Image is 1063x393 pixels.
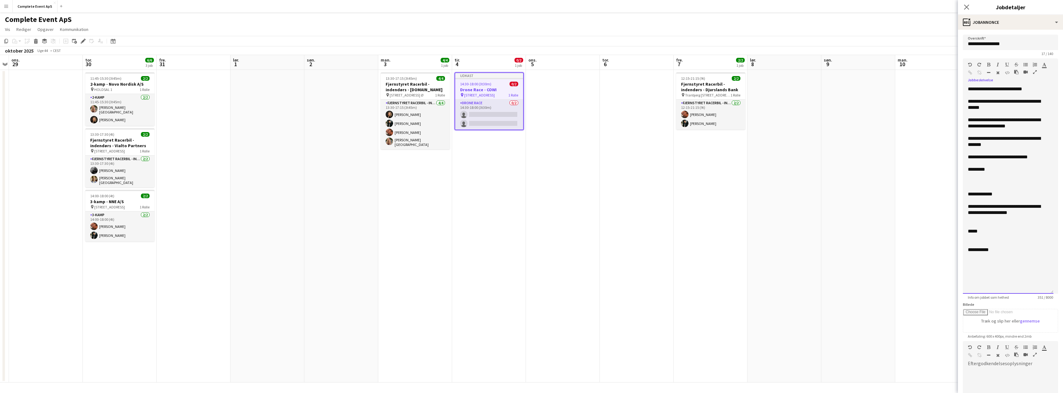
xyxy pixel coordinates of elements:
[5,27,10,32] span: Vis
[85,211,155,241] app-card-role: 3-kamp2/214:00-18:00 (4t)[PERSON_NAME][PERSON_NAME]
[140,205,150,209] span: 1 Rolle
[681,76,705,81] span: 12:15-21:15 (9t)
[515,63,523,68] div: 1 job
[1033,295,1058,300] span: 351 / 8000
[963,295,1014,300] span: Info om jobbet som helhed
[977,345,981,350] button: Gentag
[94,149,125,153] span: [STREET_ADDRESS]
[528,57,537,63] span: ons.
[602,57,609,63] span: tor.
[736,58,745,62] span: 2/2
[736,63,744,68] div: 1 job
[85,190,155,241] app-job-card: 14:00-18:00 (4t)2/23-kamp - NNE A/S [STREET_ADDRESS]1 Rolle3-kamp2/214:00-18:00 (4t)[PERSON_NAME]...
[1005,70,1009,75] button: HTML-kode
[1005,345,1009,350] button: Understregning
[455,87,523,92] h3: Drone Race - COWI
[986,62,991,67] button: Fed
[145,58,154,62] span: 6/6
[455,73,523,78] div: Udkast
[996,345,1000,350] button: Kursiv
[824,57,832,63] span: søn.
[675,61,683,68] span: 7
[380,61,391,68] span: 3
[141,194,150,198] span: 2/2
[5,48,34,54] div: oktober 2025
[1005,62,1009,67] button: Understregning
[381,72,450,149] app-job-card: 13:30-17:15 (3t45m)4/4Fjernstyret Racerbil - indendørs - [DOMAIN_NAME] [STREET_ADDRESS] Ø1 RolleF...
[732,76,740,81] span: 2/2
[386,76,417,81] span: 13:30-17:15 (3t45m)
[897,61,908,68] span: 10
[986,345,991,350] button: Fed
[381,81,450,92] h3: Fjernstyret Racerbil - indendørs - [DOMAIN_NAME]
[85,137,155,148] h3: Fjernstyret Racerbil - indendørs - Vialto Partners
[37,27,54,32] span: Opgaver
[381,57,391,63] span: man.
[141,76,150,81] span: 2/2
[1014,62,1019,67] button: Gennemstreget
[1023,70,1028,75] button: Indsæt video
[1042,345,1046,350] button: Tekstfarve
[823,61,832,68] span: 9
[750,57,756,63] span: lør.
[13,0,57,12] button: Complete Event ApS
[140,87,150,92] span: 1 Rolle
[85,128,155,187] app-job-card: 13:30-17:30 (4t)2/2Fjernstyret Racerbil - indendørs - Vialto Partners [STREET_ADDRESS]1 RolleFjer...
[11,57,20,63] span: ons.
[14,25,34,33] a: Rediger
[94,87,112,92] span: HOLDSAL 1
[146,63,154,68] div: 3 job
[455,72,524,130] app-job-card: Udkast14:30-18:00 (3t30m)0/2Drone Race - COWI [STREET_ADDRESS]1 RolleDrone Race0/214:30-18:00 (3t...
[159,57,166,63] span: fre.
[233,57,239,63] span: lør.
[1036,51,1058,56] span: 17 / 140
[85,81,155,87] h3: 2-kamp - Novo Nordisk A/S
[676,81,745,92] h3: Fjernstyret Racerbil - indendørs - Djurslands Bank
[1023,352,1028,357] button: Indsæt video
[441,58,449,62] span: 4/4
[16,27,31,32] span: Rediger
[676,72,745,130] div: 12:15-21:15 (9t)2/2Fjernstyret Racerbil - indendørs - Djurslands Bank Tranbjerg [STREET_ADDRESS]1...
[1033,352,1037,357] button: Fuld skærm
[676,57,683,63] span: fre.
[749,61,756,68] span: 8
[958,15,1063,30] div: Jobannonce
[85,199,155,204] h3: 3-kamp - NNE A/S
[85,156,155,187] app-card-role: Fjernstyret Racerbil - indendørs2/213:30-17:30 (4t)[PERSON_NAME][PERSON_NAME][GEOGRAPHIC_DATA]
[1033,70,1037,75] button: Fuld skærm
[53,48,61,53] div: CEST
[1033,345,1037,350] button: Ordnet liste
[1014,352,1019,357] button: Sæt ind som almindelig tekst
[996,353,1000,358] button: Ryd formatering
[11,61,20,68] span: 29
[1042,62,1046,67] button: Tekstfarve
[441,63,449,68] div: 1 job
[460,82,491,86] span: 14:30-18:00 (3t30m)
[2,25,13,33] a: Vis
[454,61,460,68] span: 4
[601,61,609,68] span: 6
[986,70,991,75] button: Vandret linje
[90,76,121,81] span: 11:45-15:30 (3t45m)
[508,93,518,97] span: 1 Rolle
[5,15,72,24] h1: Complete Event ApS
[510,82,518,86] span: 0/2
[986,353,991,358] button: Vandret linje
[1014,70,1019,75] button: Sæt ind som almindelig tekst
[898,57,908,63] span: man.
[84,61,92,68] span: 30
[464,93,495,97] span: [STREET_ADDRESS]
[307,57,315,63] span: søn.
[140,149,150,153] span: 1 Rolle
[435,93,445,97] span: 1 Rolle
[977,62,981,67] button: Gentag
[94,205,125,209] span: [STREET_ADDRESS]
[381,100,450,149] app-card-role: Fjernstyret Racerbil - indendørs4/413:30-17:15 (3t45m)[PERSON_NAME][PERSON_NAME][PERSON_NAME][PER...
[35,48,50,53] span: Uge 44
[60,27,88,32] span: Kommunikation
[996,70,1000,75] button: Ryd formatering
